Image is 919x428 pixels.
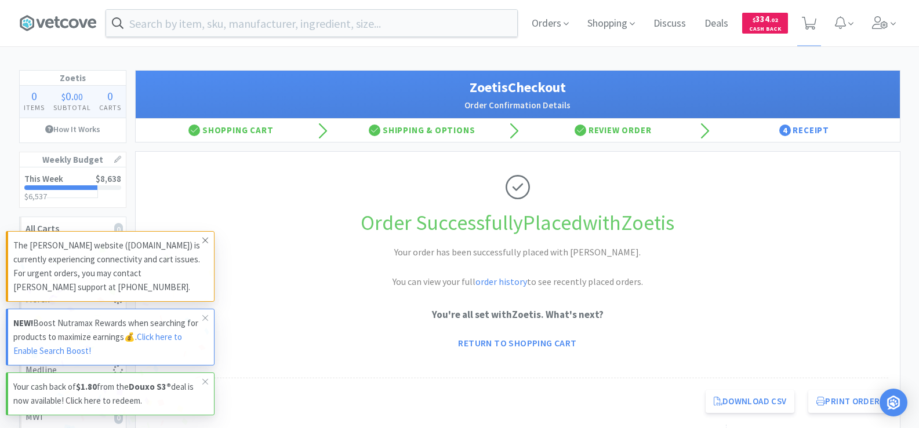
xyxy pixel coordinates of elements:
div: Receipt [709,119,900,142]
h2: Your order has been successfully placed with [PERSON_NAME]. You can view your full to see recentl... [344,245,692,290]
span: 0 [31,89,37,103]
span: 0 [107,89,113,103]
span: 334 [753,13,778,24]
i: 0 [114,223,123,236]
a: This Week$8,638$6,537 [20,167,126,207]
span: 4 [779,125,791,136]
span: $6,537 [24,191,47,202]
h1: Zoetis Checkout [147,76,888,98]
a: Discuss [649,19,691,29]
span: 00 [74,91,83,103]
div: Shipping & Options [326,119,518,142]
i: 0 [114,411,123,424]
a: NEW!Boost Nutramax Rewards when searching for products to maximize earnings💰.Click here to Enable... [6,309,215,365]
h2: Order Confirmation Details [147,98,888,112]
p: The [PERSON_NAME] website ([DOMAIN_NAME]) is currently experiencing connectivity and cart issues.... [13,239,202,294]
h4: Subtotal [49,102,95,113]
div: Open Intercom Messenger [880,389,907,416]
div: Review Order [518,119,709,142]
h4: Items [20,102,49,113]
p: Boost Nutramax Rewards when searching for products to maximize earnings💰. [13,316,202,358]
strong: NEW! [13,317,33,328]
div: Shopping Cart [136,119,327,142]
div: MWI [26,409,120,425]
input: Search by item, sku, manufacturer, ingredient, size... [106,10,517,36]
h2: This Week [24,174,63,183]
strong: Douxo S3® [129,381,171,392]
span: Cash Back [749,26,781,34]
strong: All Carts [26,222,59,234]
p: Your cash back of from the deal is now available! Click here to redeem. [13,380,202,408]
span: $ [61,91,66,103]
div: . [49,90,95,102]
a: Return to Shopping Cart [450,331,584,354]
a: $334.02Cash Back [742,8,788,39]
span: 0 [66,89,71,103]
span: . 02 [769,16,778,24]
a: Download CSV [706,390,795,413]
a: Deals [700,19,733,29]
h1: Order Successfully Placed with Zoetis [147,206,888,240]
span: $8,638 [96,173,121,184]
p: You're all set with Zoetis . What's next? [147,307,888,323]
h1: Weekly Budget [20,152,126,167]
button: Print Order [808,390,888,413]
h1: Zoetis [20,71,126,86]
h4: Carts [95,102,126,113]
a: All Carts0 [20,217,126,241]
span: $ [753,16,755,24]
a: order history [475,276,527,287]
strong: $1.80 [76,381,97,392]
a: How It Works [20,118,126,140]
